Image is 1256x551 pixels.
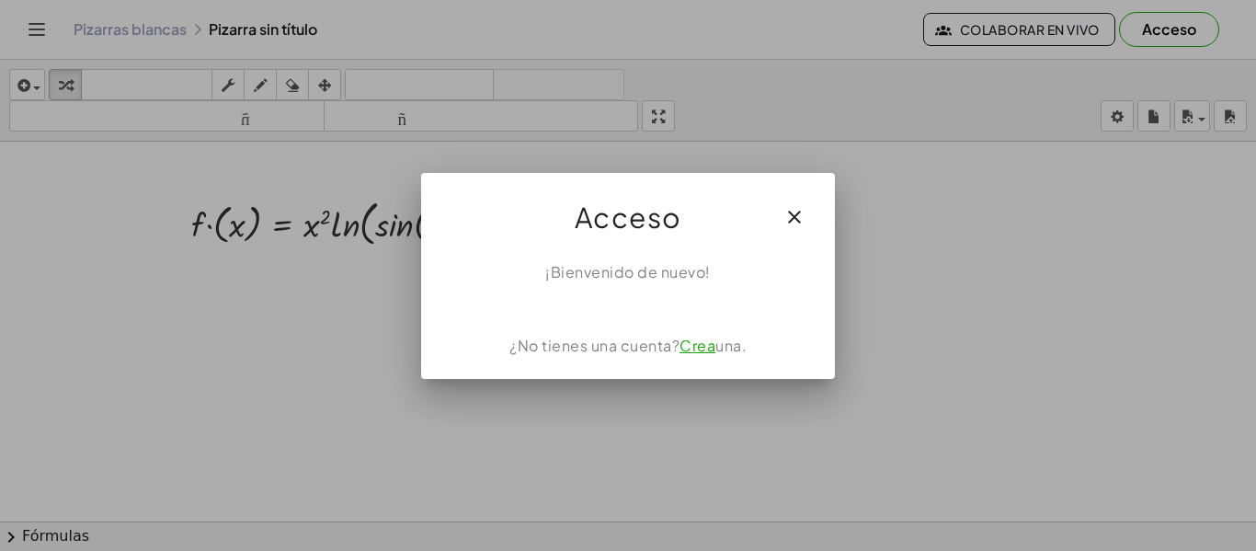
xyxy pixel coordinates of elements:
font: una. [715,336,747,355]
font: ¡Bienvenido de nuevo! [545,262,711,281]
a: Crea [679,336,715,355]
font: Acceso [575,200,682,235]
font: ¿No tienes una cuenta? [509,336,679,355]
